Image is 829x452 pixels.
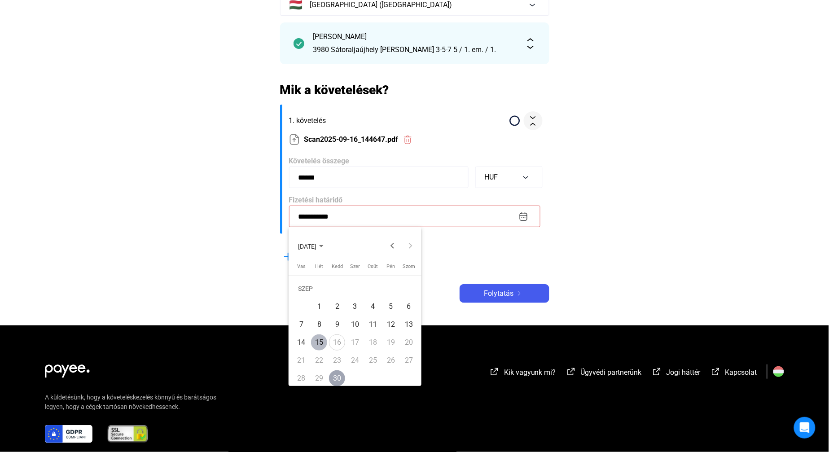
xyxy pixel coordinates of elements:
button: September 9, 2025 [328,316,346,334]
button: September 22, 2025 [310,351,328,369]
span: Szom [403,263,415,269]
button: September 4, 2025 [364,298,382,316]
button: September 8, 2025 [310,316,328,334]
div: 14 [293,334,309,351]
div: 3 [347,298,363,315]
div: 10 [347,316,363,333]
button: September 26, 2025 [382,351,400,369]
div: 1 [311,298,327,315]
div: 30 [329,370,345,386]
div: 5 [383,298,399,315]
span: Vas [297,263,306,269]
button: September 12, 2025 [382,316,400,334]
div: 15 [311,334,327,351]
div: 6 [401,298,417,315]
button: September 19, 2025 [382,334,400,351]
button: September 14, 2025 [292,334,310,351]
span: Csüt [368,263,378,269]
button: September 5, 2025 [382,298,400,316]
button: September 29, 2025 [310,369,328,387]
button: September 2, 2025 [328,298,346,316]
div: 20 [401,334,417,351]
button: September 10, 2025 [346,316,364,334]
span: Szer [350,263,360,269]
button: September 15, 2025 [310,334,328,351]
button: September 25, 2025 [364,351,382,369]
div: 25 [365,352,381,369]
button: Choose month and year [291,237,331,255]
button: September 6, 2025 [400,298,418,316]
div: Open Intercom Messenger [794,417,816,439]
div: 12 [383,316,399,333]
button: September 13, 2025 [400,316,418,334]
div: 11 [365,316,381,333]
div: 13 [401,316,417,333]
span: Hét [315,263,323,269]
div: 4 [365,298,381,315]
div: 23 [329,352,345,369]
div: 8 [311,316,327,333]
button: September 16, 2025 [328,334,346,351]
span: [DATE] [298,243,317,250]
button: Next month [401,237,419,255]
button: Previous month [383,237,401,255]
button: September 1, 2025 [310,298,328,316]
div: 26 [383,352,399,369]
button: September 11, 2025 [364,316,382,334]
button: September 18, 2025 [364,334,382,351]
button: September 17, 2025 [346,334,364,351]
div: 22 [311,352,327,369]
button: September 28, 2025 [292,369,310,387]
button: September 24, 2025 [346,351,364,369]
div: 19 [383,334,399,351]
button: September 21, 2025 [292,351,310,369]
div: 18 [365,334,381,351]
div: 9 [329,316,345,333]
td: SZEP [292,280,418,298]
button: September 20, 2025 [400,334,418,351]
span: Pén [387,263,395,269]
div: 7 [293,316,309,333]
div: 21 [293,352,309,369]
div: 16 [329,334,345,351]
div: 2 [329,298,345,315]
button: September 7, 2025 [292,316,310,334]
button: September 3, 2025 [346,298,364,316]
span: Kedd [332,263,343,269]
button: September 27, 2025 [400,351,418,369]
button: September 23, 2025 [328,351,346,369]
button: September 30, 2025 [328,369,346,387]
div: 27 [401,352,417,369]
div: 28 [293,370,309,386]
div: 17 [347,334,363,351]
div: 24 [347,352,363,369]
div: 29 [311,370,327,386]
